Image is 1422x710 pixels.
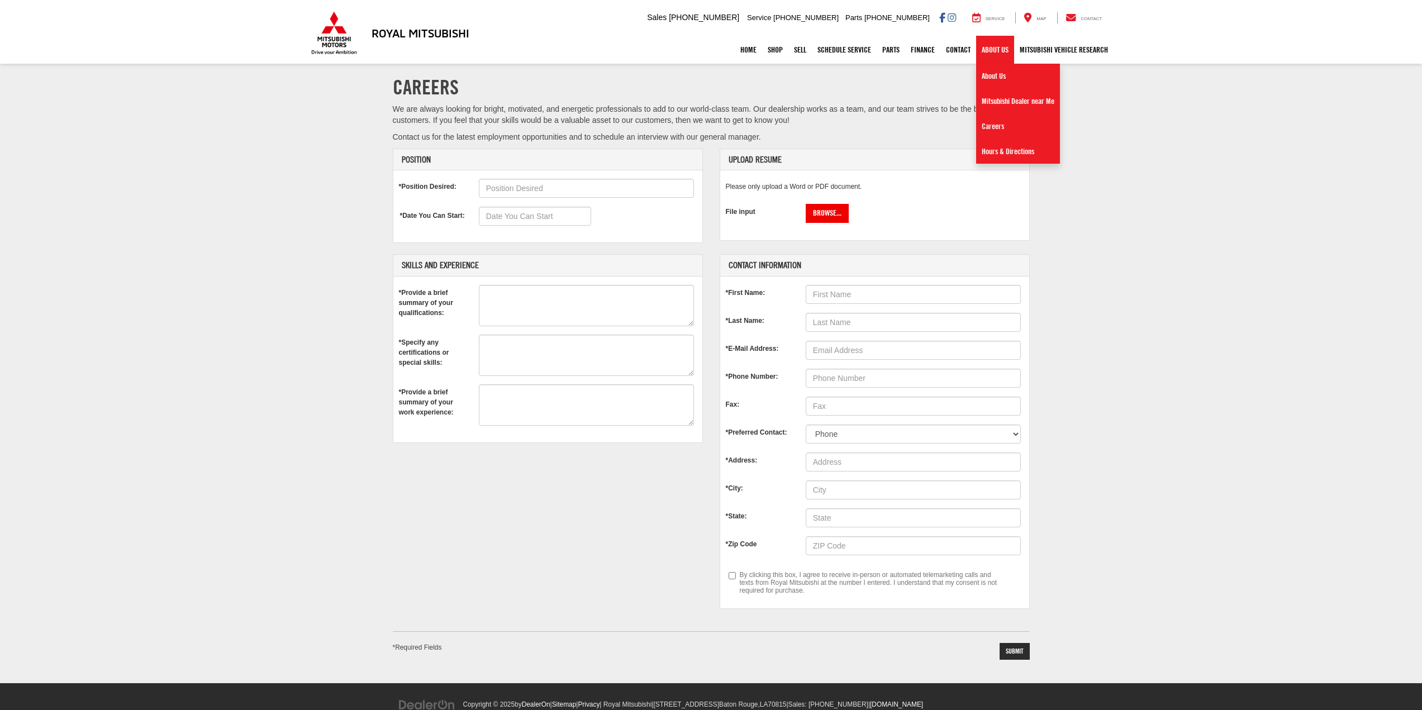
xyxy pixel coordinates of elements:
[720,369,797,385] label: *Phone Number:
[735,36,762,64] a: Home
[760,701,768,708] span: LA
[720,285,797,302] label: *First Name:
[788,36,812,64] a: Sell
[1014,36,1114,64] a: Mitsubishi Vehicle Research
[1081,16,1102,21] span: Contact
[720,536,797,553] label: *Zip Code
[653,701,719,708] span: [STREET_ADDRESS]
[948,13,956,22] a: Instagram: Click to visit our Instagram page
[720,204,797,221] label: File input
[939,13,945,22] a: Facebook: Click to visit our Facebook page
[720,425,797,441] label: *Preferred Contact:
[1015,12,1054,23] a: Map
[522,701,550,708] a: DealerOn Home Page
[393,132,1030,143] p: Contact us for the latest employment opportunities and to schedule an interview with our general ...
[806,452,1021,471] input: Address
[964,12,1014,23] a: Service
[940,36,976,64] a: Contact
[576,701,600,708] span: |
[393,207,470,223] label: *Date You Can Start:
[479,207,591,226] input: Date You Can Start
[729,154,782,164] b: Upload Resume
[600,701,651,708] span: | Royal Mitsubishi
[773,13,839,22] span: [PHONE_NUMBER]
[806,480,1021,499] input: City
[812,36,877,64] a: Schedule Service: Opens in a new tab
[740,571,1004,594] small: By clicking this box, I agree to receive in-person or automated telemarketing calls and texts fro...
[393,335,470,351] label: *Specify any certifications or special skills:
[976,64,1060,89] a: About Us
[1057,12,1111,23] a: Contact
[651,701,786,708] span: |
[372,27,469,39] h3: Royal Mitsubishi
[720,313,797,330] label: *Last Name:
[309,11,359,55] img: Mitsubishi
[806,341,1021,360] input: Email Address
[393,76,1030,98] h1: Careers
[806,536,1021,555] input: ZIP Code
[393,104,1030,126] p: We are always looking for bright, motivated, and energetic professionals to add to our world-clas...
[402,154,431,164] b: Position
[806,369,1021,388] input: Phone Number
[806,285,1021,304] input: First Name
[479,179,694,198] input: Position Desired
[669,13,739,22] span: [PHONE_NUMBER]
[393,179,470,196] label: *Position Desired:
[393,643,442,652] small: *Required Fields
[864,13,930,22] span: [PHONE_NUMBER]
[786,701,868,708] span: |
[393,285,470,302] label: *Provide a brief summary of your qualifications:
[719,701,760,708] span: Baton Rouge,
[976,114,1060,139] a: Careers
[806,313,1021,332] input: Last Name
[870,701,923,708] a: [DOMAIN_NAME]
[806,204,849,223] label: Browse...
[976,89,1060,114] a: Mitsubishi Dealer near Me
[729,260,801,270] b: Contact Information
[552,701,577,708] a: Sitemap
[1000,643,1030,660] input: Submit
[868,701,923,708] span: |
[720,341,797,358] label: *E-Mail Address:
[768,701,786,708] span: 70815
[720,480,797,497] label: *City:
[647,13,667,22] span: Sales
[788,701,807,708] span: Sales:
[720,508,797,525] label: *State:
[877,36,905,64] a: Parts: Opens in a new tab
[402,260,479,270] b: Skills and Experience
[720,452,797,469] label: *Address:
[986,16,1005,21] span: Service
[726,182,1024,192] p: Please only upload a Word or PDF document.
[393,384,470,401] label: *Provide a brief summary of your work experience:
[762,36,788,64] a: Shop
[550,701,577,708] span: |
[515,701,550,708] span: by
[720,397,797,413] label: Fax:
[463,701,515,708] span: Copyright © 2025
[976,139,1060,164] a: Hours & Directions
[905,36,940,64] a: Finance
[845,13,862,22] span: Parts
[1036,16,1046,21] span: Map
[806,508,1021,527] input: State
[578,701,600,708] a: Privacy
[398,699,455,708] a: DealerOn
[806,397,1021,416] input: Fax
[976,36,1014,64] a: About Us
[747,13,771,22] span: Service
[809,701,868,708] span: [PHONE_NUMBER]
